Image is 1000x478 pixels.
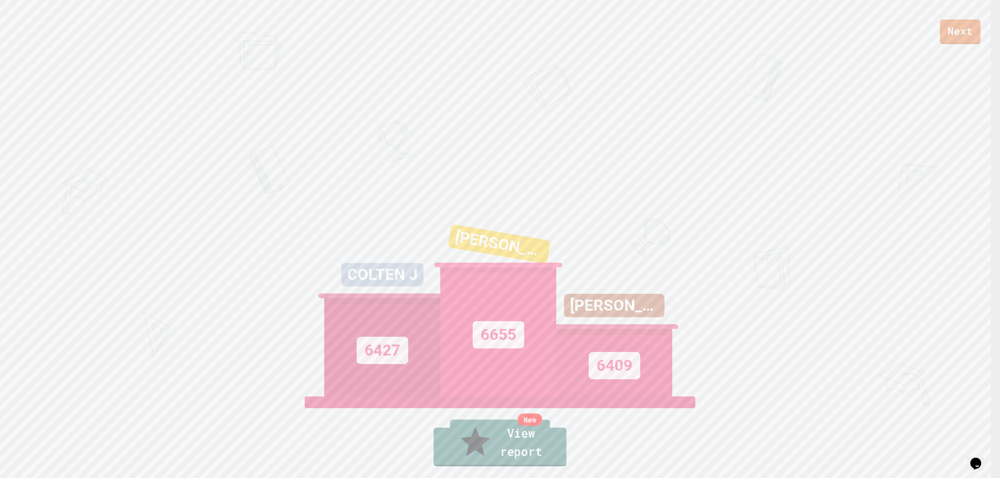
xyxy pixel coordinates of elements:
iframe: chat widget [967,447,992,470]
div: New [518,414,542,426]
a: Next [940,20,980,44]
div: 6427 [357,337,408,364]
a: View report [450,419,550,466]
div: [PERSON_NAME] [448,224,550,264]
div: COLTEN J [341,263,423,286]
div: 6409 [589,352,640,379]
div: [PERSON_NAME] [564,294,664,317]
div: 6655 [473,321,524,348]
